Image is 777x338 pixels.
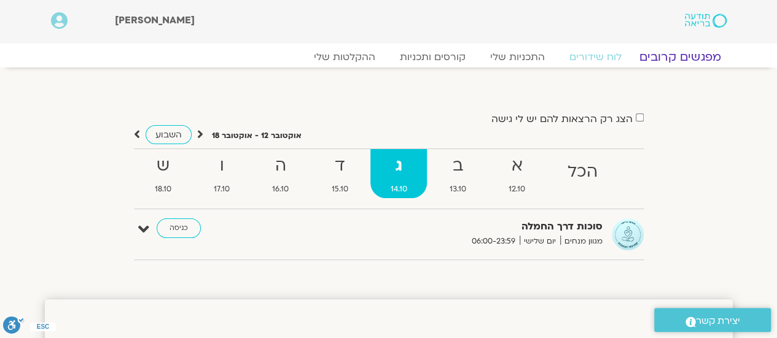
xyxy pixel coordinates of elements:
a: השבוע [146,125,192,144]
span: 15.10 [311,183,368,196]
a: ו17.10 [194,149,250,198]
label: הצג רק הרצאות להם יש לי גישה [491,113,633,125]
strong: ו [194,152,250,180]
a: ב13.10 [429,149,486,198]
a: ג14.10 [370,149,427,198]
span: מגוון מנחים [560,235,603,248]
span: 06:00-23:59 [467,235,520,248]
span: יצירת קשר [696,313,740,329]
a: הכל [547,149,617,198]
a: ה16.10 [252,149,309,198]
strong: א [488,152,545,180]
strong: ש [135,152,192,180]
a: לוח שידורים [557,51,634,63]
a: התכניות שלי [478,51,557,63]
a: מפגשים קרובים [624,50,735,64]
nav: Menu [51,51,727,63]
a: יצירת קשר [654,308,771,332]
strong: ד [311,152,368,180]
span: 12.10 [488,183,545,196]
p: אוקטובר 12 - אוקטובר 18 [212,129,302,142]
span: 18.10 [135,183,192,196]
span: 13.10 [429,183,486,196]
span: 14.10 [370,183,427,196]
a: ההקלטות שלי [302,51,388,63]
span: השבוע [155,129,182,140]
a: ש18.10 [135,149,192,198]
strong: הכל [547,158,617,186]
span: 16.10 [252,183,309,196]
a: א12.10 [488,149,545,198]
a: כניסה [157,218,201,238]
a: קורסים ותכניות [388,51,478,63]
span: [PERSON_NAME] [115,13,195,27]
a: ד15.10 [311,149,368,198]
span: 17.10 [194,183,250,196]
strong: ג [370,152,427,180]
strong: ב [429,152,486,180]
span: יום שלישי [520,235,560,248]
strong: סוכות דרך החמלה [302,218,603,235]
strong: ה [252,152,309,180]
